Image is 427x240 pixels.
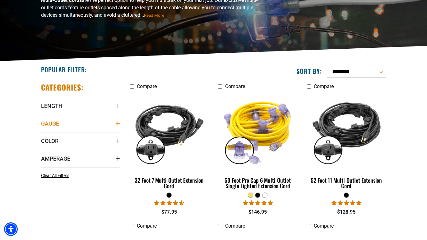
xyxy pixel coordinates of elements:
[218,208,297,216] div: $146.95
[4,222,18,236] div: Accessibility Menu
[41,97,120,114] summary: Length
[41,82,84,92] h2: Categories:
[41,120,59,127] span: Gauge
[332,200,361,206] span: 4.95 stars
[137,223,157,229] span: Compare
[130,177,209,189] div: 32 Foot 7 Multi-Outlet Extension Cord
[218,177,297,189] div: 50 Foot Pro Cap 6 Multi-Outlet Single Lighted Extension Cord
[41,115,120,132] summary: Gauge
[243,200,273,206] span: 4.80 stars
[154,200,184,206] span: 4.67 stars
[41,173,69,178] span: Clear All Filters
[225,223,245,229] span: Compare
[218,92,297,192] a: yellow 50 Foot Pro Cap 6 Multi-Outlet Single Lighted Extension Cord
[41,102,63,109] span: Length
[41,65,87,73] h2: Popular Filter:
[144,13,164,18] span: Read More
[130,92,209,192] a: black 32 Foot 7 Multi-Outlet Extension Cord
[41,132,120,149] summary: Color
[225,83,245,89] span: Compare
[41,137,58,144] span: Color
[307,92,386,192] a: black 52 Foot 11 Multi-Outlet Extension Cord
[314,223,334,229] span: Compare
[41,150,120,167] summary: Amperage
[307,208,386,216] div: $128.95
[296,67,322,75] label: Sort by:
[219,96,297,167] img: yellow
[130,96,208,167] img: black
[314,83,334,89] span: Compare
[130,208,209,216] div: $77.95
[41,155,70,162] span: Amperage
[307,96,386,167] img: black
[41,172,72,179] a: Clear All Filters
[137,83,157,89] span: Compare
[307,177,386,189] div: 52 Foot 11 Multi-Outlet Extension Cord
